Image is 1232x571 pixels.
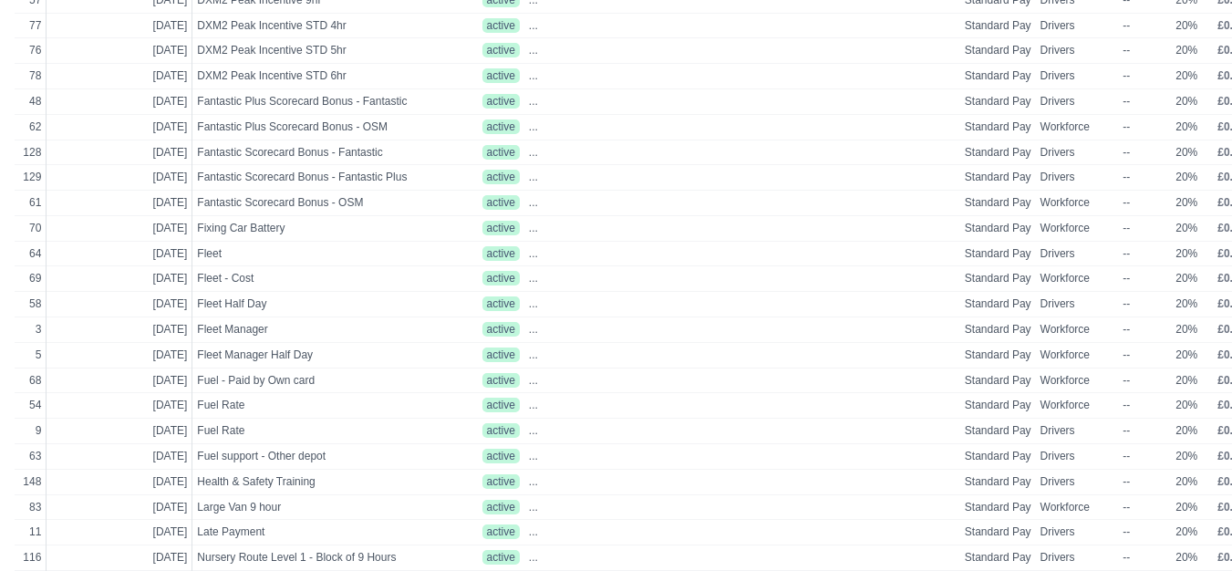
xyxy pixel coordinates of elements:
td: 76 [15,38,47,64]
span: Late Payment [197,524,472,540]
span: Fantastic Plus Scorecard Bonus - OSM [197,119,472,135]
td: Drivers [1036,88,1119,114]
span: ... [529,43,538,58]
span: Fuel support - Other depot [197,449,472,464]
td: [DATE] [47,292,192,317]
span: active [482,398,520,412]
td: -- [1118,215,1171,241]
td: Standard Pay [960,165,1036,191]
td: 11 [15,520,47,545]
td: Workforce [1036,494,1119,520]
td: Drivers [1036,38,1119,64]
td: Standard Pay [960,88,1036,114]
td: [DATE] [47,444,192,470]
span: active [482,500,520,514]
span: Fleet Manager Half Day [197,348,472,363]
td: Standard Pay [960,241,1036,266]
span: Fantastic Plus Scorecard Bonus - Fantastic [197,94,472,109]
span: ... [529,348,538,363]
td: 129 [15,165,47,191]
td: Drivers [1036,419,1119,444]
td: -- [1118,368,1171,393]
td: Standard Pay [960,368,1036,393]
td: 20% [1171,292,1202,317]
span: ... [529,524,538,540]
td: Drivers [1036,545,1119,571]
td: [DATE] [47,114,192,140]
td: 20% [1171,368,1202,393]
iframe: Chat Widget [1141,483,1232,571]
td: 9 [15,419,47,444]
td: Standard Pay [960,292,1036,317]
td: -- [1118,64,1171,89]
span: active [482,373,520,388]
span: active [482,221,520,235]
td: [DATE] [47,494,192,520]
td: -- [1118,140,1171,165]
td: Workforce [1036,191,1119,216]
span: Fantastic Scorecard Bonus - OSM [197,195,472,211]
td: 20% [1171,469,1202,494]
td: 128 [15,140,47,165]
td: -- [1118,342,1171,368]
td: 54 [15,393,47,419]
span: Fuel - Paid by Own card [197,373,472,389]
td: Drivers [1036,64,1119,89]
td: Drivers [1036,241,1119,266]
span: active [482,550,520,565]
span: ... [529,18,538,34]
td: [DATE] [47,520,192,545]
td: 20% [1171,114,1202,140]
td: Standard Pay [960,64,1036,89]
td: [DATE] [47,215,192,241]
td: 77 [15,13,47,38]
td: [DATE] [47,317,192,343]
span: ... [529,322,538,337]
td: Standard Pay [960,38,1036,64]
span: active [482,348,520,362]
td: 5 [15,342,47,368]
td: 68 [15,368,47,393]
td: [DATE] [47,368,192,393]
td: Standard Pay [960,13,1036,38]
td: Standard Pay [960,317,1036,343]
span: ... [529,550,538,566]
span: ... [529,296,538,312]
span: active [482,296,520,311]
span: active [482,119,520,134]
td: 20% [1171,266,1202,292]
td: Standard Pay [960,191,1036,216]
td: -- [1118,520,1171,545]
span: active [482,68,520,83]
td: -- [1118,393,1171,419]
td: Drivers [1036,140,1119,165]
td: 20% [1171,444,1202,470]
span: active [482,246,520,261]
td: Drivers [1036,520,1119,545]
span: DXM2 Peak Incentive STD 4hr [197,18,472,34]
td: 20% [1171,191,1202,216]
span: active [482,322,520,337]
span: DXM2 Peak Incentive STD 5hr [197,43,472,58]
td: -- [1118,13,1171,38]
span: active [482,145,520,160]
td: 62 [15,114,47,140]
td: [DATE] [47,88,192,114]
td: -- [1118,241,1171,266]
span: ... [529,195,538,211]
td: -- [1118,114,1171,140]
td: 64 [15,241,47,266]
td: 20% [1171,165,1202,191]
span: ... [529,145,538,161]
td: 20% [1171,88,1202,114]
td: Standard Pay [960,266,1036,292]
span: Health & Safety Training [197,474,472,490]
td: 20% [1171,64,1202,89]
td: -- [1118,419,1171,444]
td: 61 [15,191,47,216]
td: 20% [1171,419,1202,444]
td: Drivers [1036,469,1119,494]
td: 78 [15,64,47,89]
td: Workforce [1036,368,1119,393]
span: active [482,170,520,184]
